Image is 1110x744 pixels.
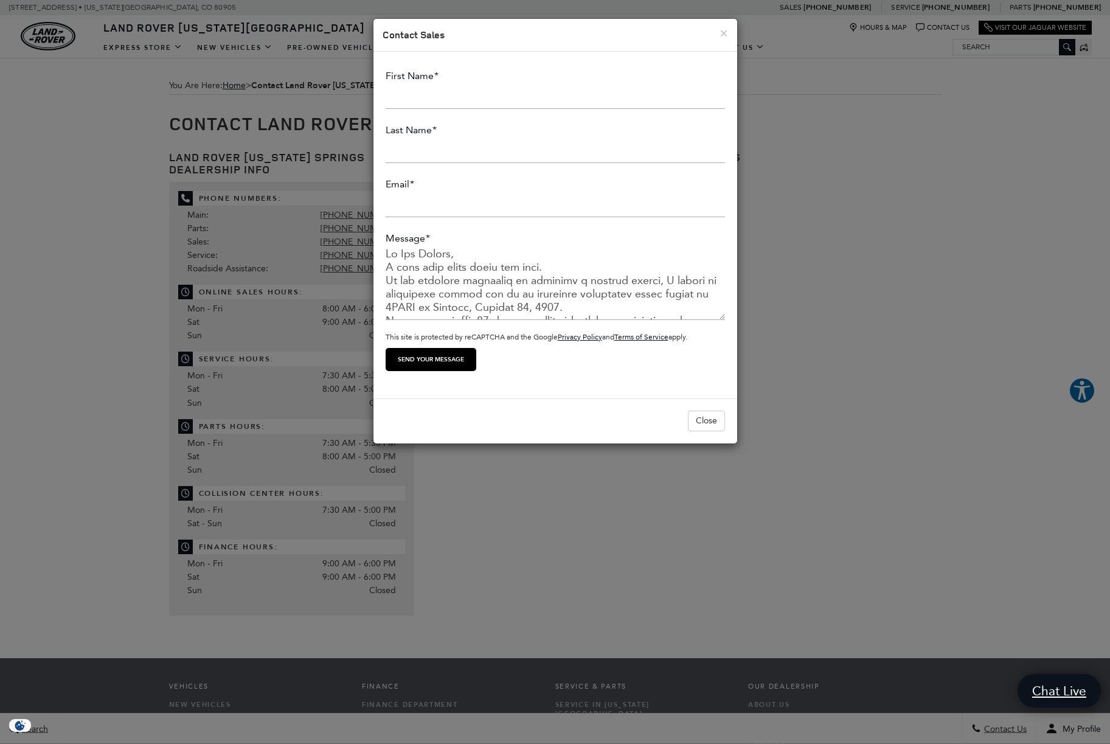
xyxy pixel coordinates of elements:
input: Send your message [386,348,476,371]
label: First Name [386,70,439,82]
a: Terms of Service [614,333,668,341]
label: Message [386,232,430,244]
h4: Contact Sales [383,28,728,42]
button: Close [720,27,728,40]
input: Email* [386,193,725,217]
span: × [720,24,728,42]
label: Email [386,178,414,190]
a: Privacy Policy [558,333,602,341]
span: Chat Live [1026,683,1092,699]
label: Last Name [386,124,437,136]
input: First Name* [386,85,725,109]
button: Close [688,411,725,431]
textarea: Message* [386,247,725,320]
div: Privacy Settings [6,719,34,732]
input: Last Name* [386,139,725,163]
a: Chat Live [1018,674,1101,707]
small: This site is protected by reCAPTCHA and the Google and apply. [386,333,687,341]
form: Contact Us [386,64,725,377]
